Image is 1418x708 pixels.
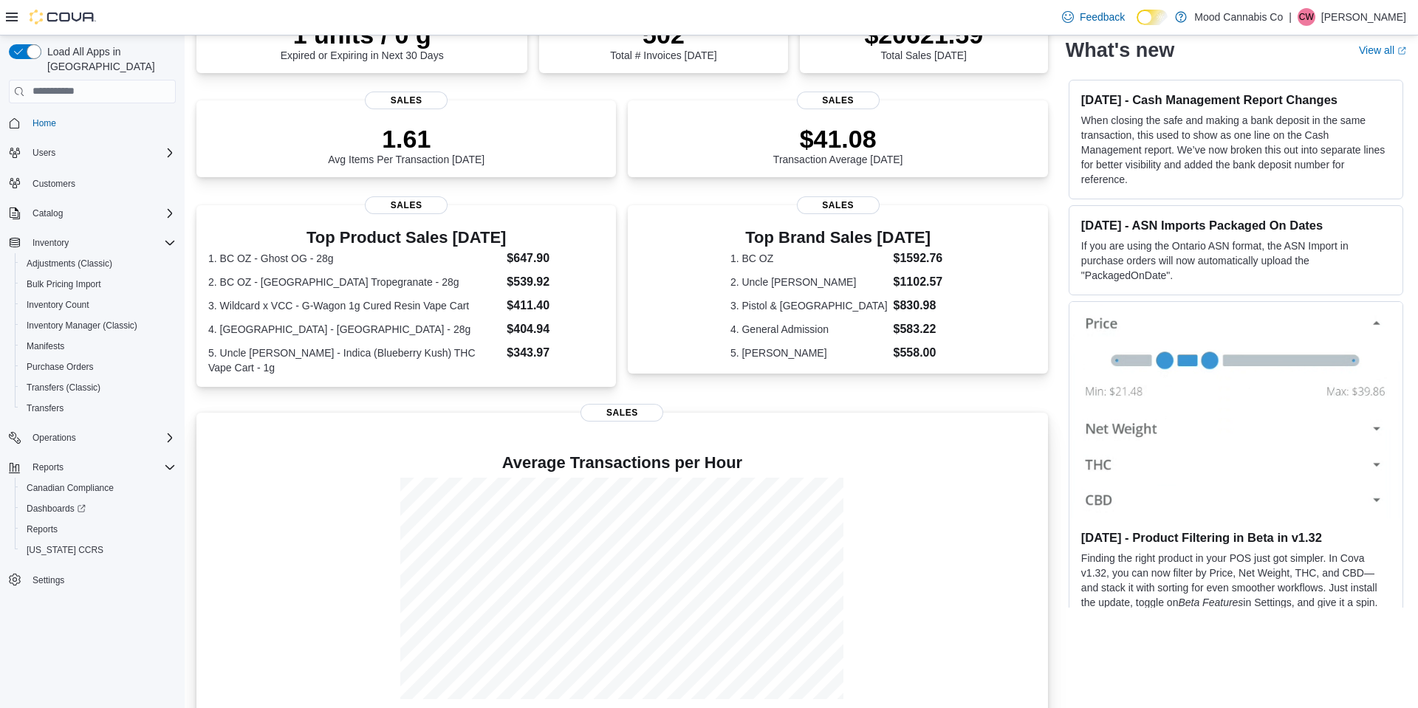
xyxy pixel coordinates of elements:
button: Adjustments (Classic) [15,253,182,274]
p: When closing the safe and making a bank deposit in the same transaction, this used to show as one... [1081,113,1391,187]
span: Adjustments (Classic) [27,258,112,269]
p: If you are using the Ontario ASN format, the ASN Import in purchase orders will now automatically... [1081,238,1391,283]
h3: [DATE] - Cash Management Report Changes [1081,92,1391,107]
span: Transfers (Classic) [27,382,100,393]
span: Inventory [32,237,69,249]
dd: $411.40 [507,297,604,315]
h3: Top Product Sales [DATE] [208,229,604,247]
a: [US_STATE] CCRS [21,541,109,559]
dd: $1102.57 [894,273,946,291]
a: Inventory Manager (Classic) [21,317,143,334]
dt: 2. Uncle [PERSON_NAME] [730,275,888,289]
span: Operations [27,429,176,447]
h3: [DATE] - Product Filtering in Beta in v1.32 [1081,530,1391,545]
p: 1.61 [328,124,484,154]
button: Settings [3,569,182,591]
span: Settings [32,574,64,586]
a: Reports [21,520,64,538]
p: Mood Cannabis Co [1194,8,1283,26]
dt: 4. [GEOGRAPHIC_DATA] - [GEOGRAPHIC_DATA] - 28g [208,322,501,337]
span: Transfers [27,402,64,414]
span: Users [27,144,176,162]
button: Operations [27,429,82,447]
span: Adjustments (Classic) [21,255,176,272]
dd: $404.94 [507,320,604,338]
button: Inventory [3,233,182,253]
dt: 2. BC OZ - [GEOGRAPHIC_DATA] Tropegranate - 28g [208,275,501,289]
span: Inventory Count [27,299,89,311]
span: Home [32,117,56,129]
div: Cory Waldron [1298,8,1315,26]
span: Sales [365,92,448,109]
p: $41.08 [773,124,903,154]
a: Customers [27,175,81,193]
button: Catalog [3,203,182,224]
span: Dashboards [27,503,86,515]
a: Bulk Pricing Import [21,275,107,293]
span: Washington CCRS [21,541,176,559]
button: Users [27,144,61,162]
span: Sales [797,196,880,214]
span: Catalog [32,207,63,219]
input: Dark Mode [1137,10,1168,25]
span: Transfers (Classic) [21,379,176,396]
h2: What's new [1066,38,1174,62]
dd: $583.22 [894,320,946,338]
span: [US_STATE] CCRS [27,544,103,556]
span: Purchase Orders [27,361,94,373]
div: Total Sales [DATE] [864,20,983,61]
a: Inventory Count [21,296,95,314]
span: Sales [365,196,448,214]
h3: Top Brand Sales [DATE] [730,229,946,247]
button: Manifests [15,336,182,357]
a: Home [27,114,62,132]
span: Bulk Pricing Import [21,275,176,293]
a: Transfers (Classic) [21,379,106,396]
span: Settings [27,571,176,589]
dt: 3. Pistol & [GEOGRAPHIC_DATA] [730,298,888,313]
dt: 1. BC OZ - Ghost OG - 28g [208,251,501,266]
dt: 5. [PERSON_NAME] [730,346,888,360]
span: Feedback [1080,10,1125,24]
h3: [DATE] - ASN Imports Packaged On Dates [1081,218,1391,233]
button: Inventory Count [15,295,182,315]
span: Sales [797,92,880,109]
span: Sales [580,404,663,422]
a: Dashboards [15,498,182,519]
p: [PERSON_NAME] [1321,8,1406,26]
button: Reports [27,458,69,476]
a: Adjustments (Classic) [21,255,118,272]
button: Canadian Compliance [15,478,182,498]
span: Reports [27,458,176,476]
dd: $558.00 [894,344,946,362]
span: Canadian Compliance [27,482,114,494]
dd: $647.90 [507,250,604,267]
a: Feedback [1056,2,1131,32]
button: Bulk Pricing Import [15,274,182,295]
a: Settings [27,571,70,589]
span: Inventory Count [21,296,176,314]
a: Manifests [21,337,70,355]
div: Expired or Expiring in Next 30 Days [281,20,444,61]
button: Customers [3,172,182,193]
span: Inventory Manager (Classic) [21,317,176,334]
button: Reports [3,457,182,478]
a: Canadian Compliance [21,479,120,497]
span: Load All Apps in [GEOGRAPHIC_DATA] [41,44,176,74]
a: Transfers [21,399,69,417]
button: Reports [15,519,182,540]
span: Inventory [27,234,176,252]
span: Purchase Orders [21,358,176,376]
span: Reports [27,523,58,535]
span: Canadian Compliance [21,479,176,497]
button: Transfers [15,398,182,419]
a: Dashboards [21,500,92,518]
img: Cova [30,10,96,24]
dt: 5. Uncle [PERSON_NAME] - Indica (Blueberry Kush) THC Vape Cart - 1g [208,346,501,375]
a: Purchase Orders [21,358,100,376]
dd: $830.98 [894,297,946,315]
button: Operations [3,427,182,448]
dd: $539.92 [507,273,604,291]
dt: 4. General Admission [730,322,888,337]
button: Transfers (Classic) [15,377,182,398]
